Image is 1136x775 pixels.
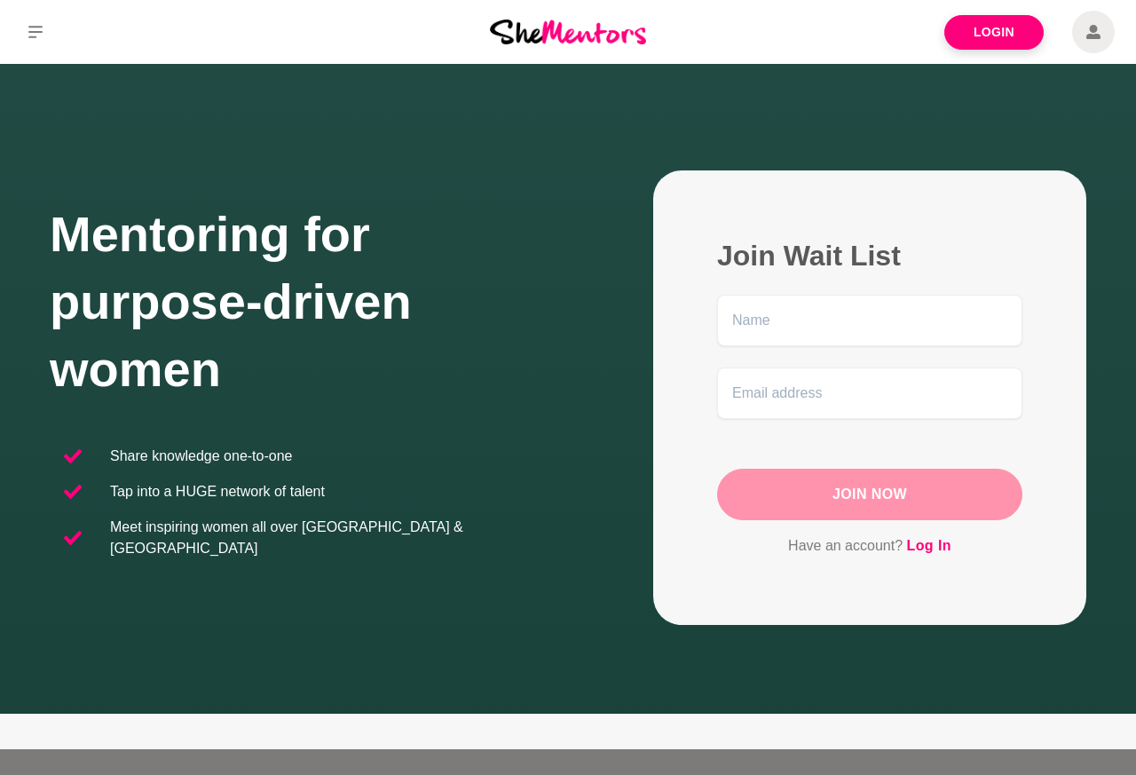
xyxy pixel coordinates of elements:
[717,534,1022,558] p: Have an account?
[490,20,646,43] img: She Mentors Logo
[717,238,1022,273] h2: Join Wait List
[717,295,1022,346] input: Name
[944,15,1044,50] a: Login
[50,201,568,403] h1: Mentoring for purpose-driven women
[110,517,554,559] p: Meet inspiring women all over [GEOGRAPHIC_DATA] & [GEOGRAPHIC_DATA]
[717,368,1022,419] input: Email address
[110,446,292,467] p: Share knowledge one-to-one
[907,534,951,558] a: Log In
[110,481,325,502] p: Tap into a HUGE network of talent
